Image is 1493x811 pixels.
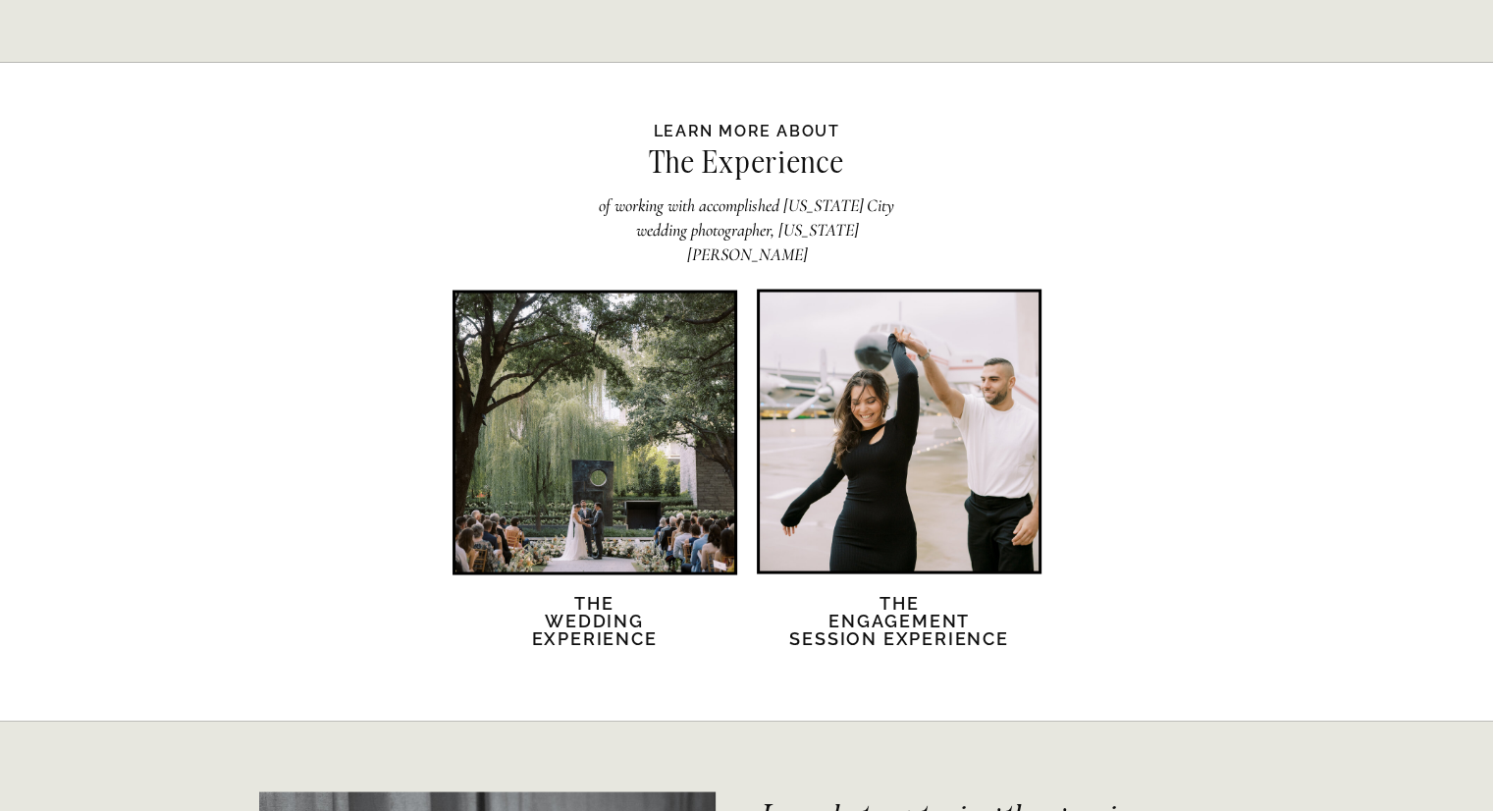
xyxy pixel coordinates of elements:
[510,594,679,671] a: TheWedding Experience
[788,594,1011,671] a: TheEngagement session Experience
[510,594,679,671] h2: The Wedding Experience
[535,146,959,186] h2: The Experience
[589,192,905,241] h2: of working with accomplished [US_STATE] City wedding photographer, [US_STATE][PERSON_NAME]
[788,594,1011,671] h2: The Engagement session Experience
[647,119,847,139] h2: Learn more about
